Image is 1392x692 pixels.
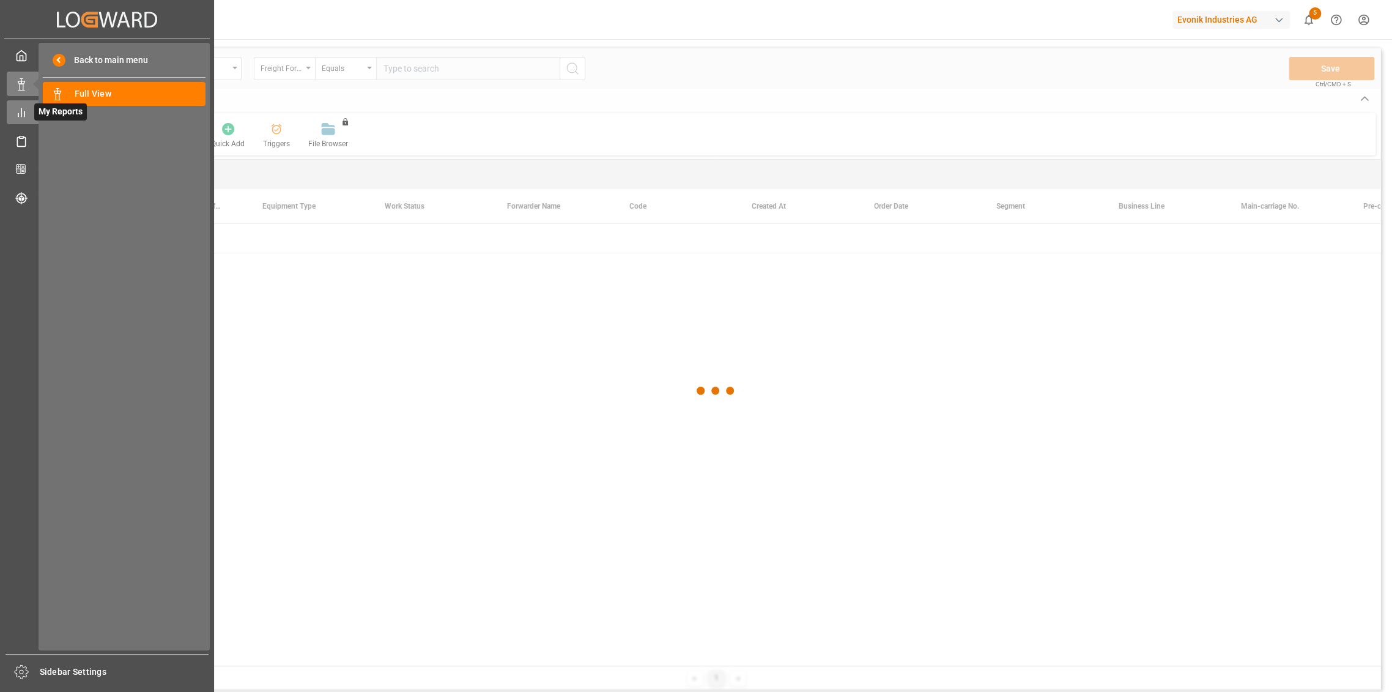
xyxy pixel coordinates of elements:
a: Schedules [7,128,207,152]
button: show 5 new notifications [1295,6,1322,34]
span: My Reports [34,103,87,121]
a: Full View [43,82,205,106]
div: Evonik Industries AG [1172,11,1290,29]
a: My ReportsMy Reports [7,100,207,124]
a: Tracking [7,185,207,209]
span: Full View [75,87,206,100]
span: Back to main menu [65,54,148,67]
span: Sidebar Settings [40,666,209,679]
a: My Cockpit [7,43,207,67]
span: 5 [1309,7,1321,20]
button: Help Center [1322,6,1350,34]
a: CO2e Calculator [7,157,207,181]
button: Evonik Industries AG [1172,8,1295,31]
